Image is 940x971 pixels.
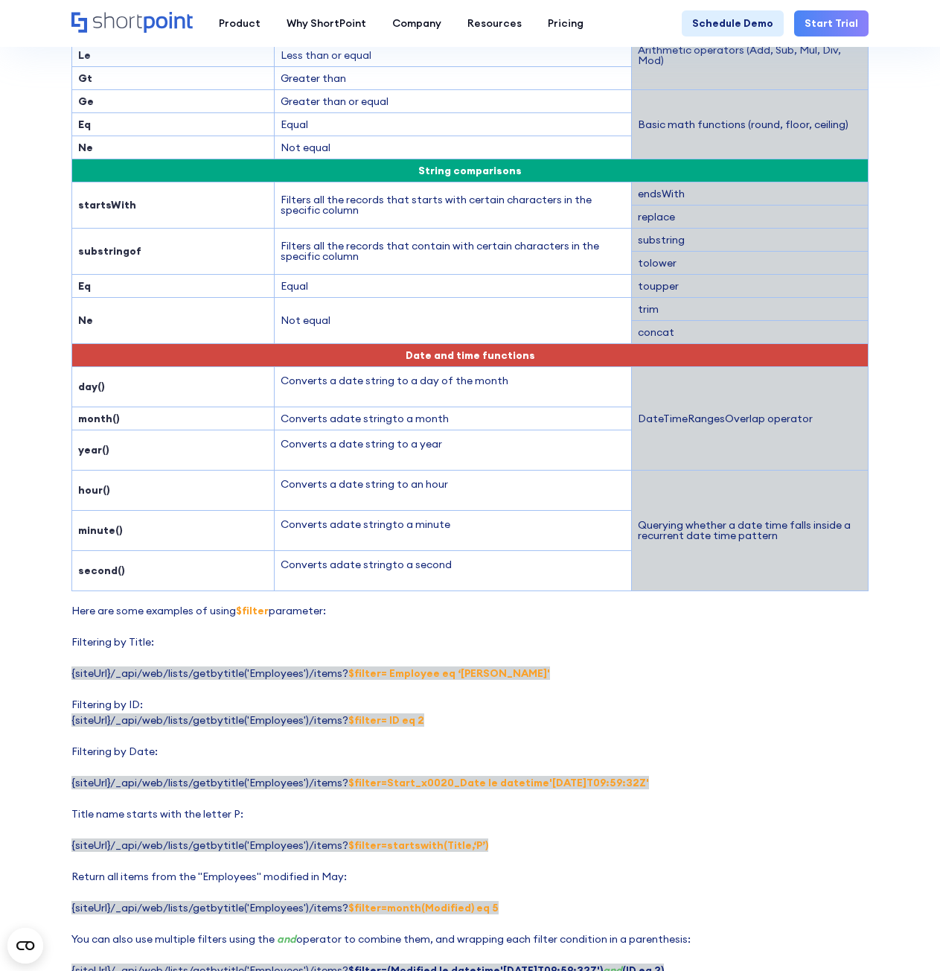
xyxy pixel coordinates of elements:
td: Less than or equal [275,43,632,66]
td: Querying whether a date time falls inside a recurrent date time pattern [632,470,869,590]
strong: $filter= ID eq 2 [348,713,424,727]
td: Greater than [275,66,632,89]
div: DateTimeRangesOverlap operator [638,413,862,424]
span: Date and time functions [406,348,535,362]
iframe: Chat Widget [672,798,940,971]
em: and [277,932,296,946]
span: date string [336,558,392,571]
strong: minute() [78,523,123,537]
a: Why ShortPoint [273,10,379,36]
span: date string [336,518,392,531]
td: endsWith [632,182,869,205]
div: Resources [467,16,522,31]
strong: hour( [78,483,106,497]
strong: $filter=startswith(Title,‘P’) [348,838,488,852]
td: tolower [632,251,869,274]
span: {siteUrl}/_api/web/lists/getbytitle('Employees')/items? [71,901,499,914]
strong: month() [78,412,120,425]
a: Pricing [534,10,596,36]
a: Product [205,10,273,36]
td: concat [632,320,869,343]
td: Equal [275,274,632,297]
strong: Eq [78,118,91,131]
a: Start Trial [794,10,869,36]
td: Converts a to a month [275,407,632,430]
td: Basic math functions (round, floor, ceiling) [632,89,869,159]
td: Greater than or equal [275,89,632,112]
strong: Ne [78,141,93,154]
div: Widget de chat [672,798,940,971]
td: Filters all the records that contain with certain characters in the specific column [275,228,632,274]
strong: ) [106,483,110,497]
p: Converts a to a second [281,557,625,573]
strong: substringof [78,244,141,258]
a: Schedule Demo [682,10,784,36]
div: Why ShortPoint [287,16,366,31]
a: Company [379,10,454,36]
span: {siteUrl}/_api/web/lists/getbytitle('Employees')/items? [71,776,649,789]
td: Arithmetic operators (Add, Sub, Mul, Div, Mod) [632,20,869,89]
strong: $filter= Employee eq ‘[PERSON_NAME]' [348,666,550,680]
p: Converts a date string to an hour [281,477,625,492]
td: toupper [632,274,869,297]
strong: $filter=Start_x0020_Date le datetime'[DATE]T09:59:32Z' [348,776,649,789]
div: Company [392,16,441,31]
span: {siteUrl}/_api/web/lists/getbytitle('Employees')/items? [71,666,550,680]
td: substring [632,228,869,251]
span: {siteUrl}/_api/web/lists/getbytitle('Employees')/items? [71,838,488,852]
strong: $filter=month(Modified) eq 5 [348,901,499,914]
strong: second() [78,564,125,577]
p: Converts a date string to a year [281,436,625,452]
td: Not equal [275,136,632,159]
span: {siteUrl}/_api/web/lists/getbytitle('Employees')/items? [71,713,424,727]
p: Converts a to a minute [281,517,625,532]
div: Pricing [548,16,583,31]
button: Open CMP widget [7,928,43,964]
td: Equal [275,112,632,136]
a: Resources [454,10,534,36]
div: Product [219,16,260,31]
strong: Eq [78,279,91,293]
strong: Gt [78,71,92,85]
strong: day() [78,380,105,393]
strong: startsWith [78,198,136,211]
strong: Ge [78,95,94,108]
strong: year() [78,443,109,456]
strong: Ne [78,313,93,327]
td: Not equal [275,297,632,343]
a: Home [71,12,193,34]
span: String comparisons [418,164,522,177]
strong: $filter [236,604,269,617]
td: replace [632,205,869,228]
span: date string [336,412,392,425]
p: Converts a date string to a day of the month [281,373,625,389]
strong: Le [78,48,91,62]
td: Filters all the records that starts with certain characters in the specific column [275,182,632,228]
td: trim [632,297,869,320]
